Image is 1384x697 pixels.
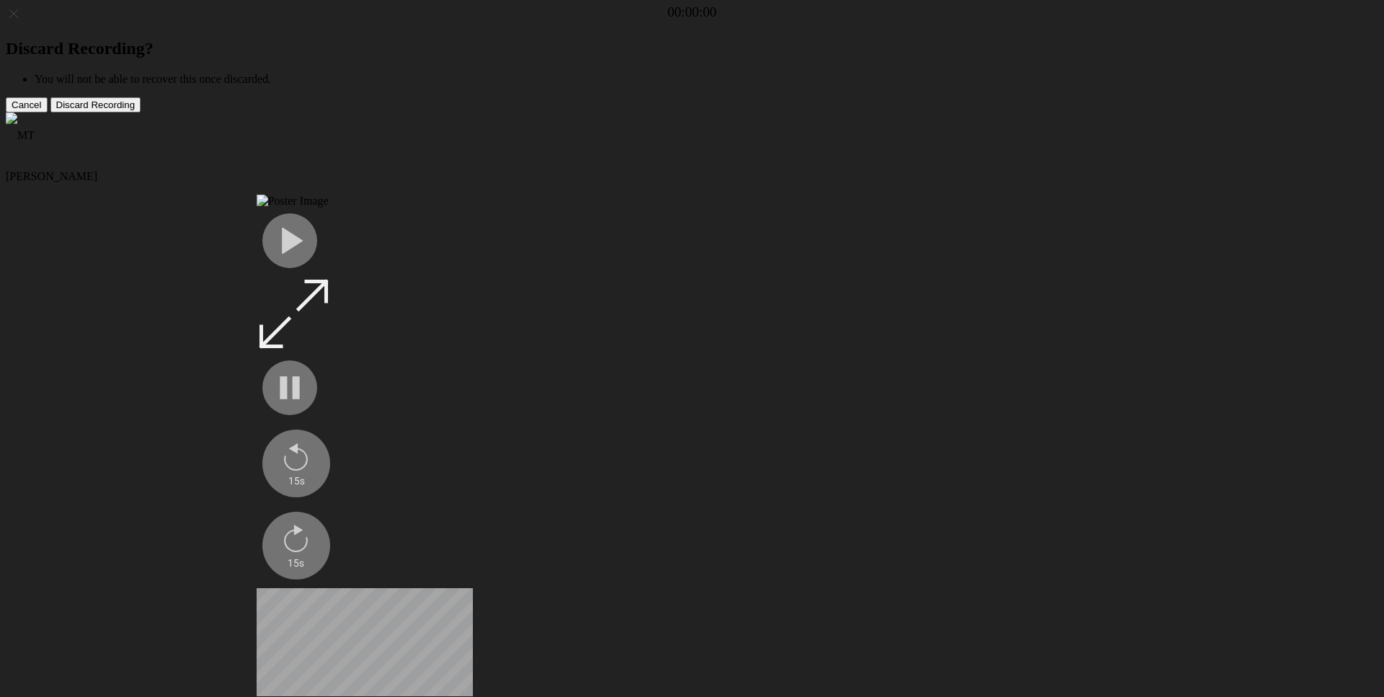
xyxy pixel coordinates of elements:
li: You will not be able to recover this once discarded. [35,73,1378,86]
img: MT [6,112,35,159]
button: Cancel [6,97,48,112]
a: 00:00:00 [667,4,717,20]
img: Poster Image [257,195,329,208]
h2: Discard Recording? [6,39,1378,58]
button: Discard Recording [50,97,141,112]
p: [PERSON_NAME] [6,170,1378,183]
